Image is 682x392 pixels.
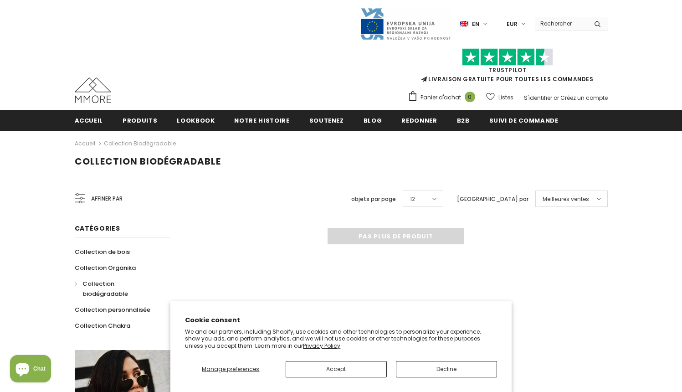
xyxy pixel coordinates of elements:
[75,302,150,318] a: Collection personnalisée
[524,94,552,102] a: S'identifier
[560,94,608,102] a: Créez un compte
[75,116,103,125] span: Accueil
[7,355,54,385] inbox-online-store-chat: Shopify online store chat
[75,244,130,260] a: Collection de bois
[457,116,470,125] span: B2B
[309,110,344,130] a: soutenez
[351,195,396,204] label: objets par page
[202,365,259,373] span: Manage preferences
[75,276,160,302] a: Collection biodégradable
[104,139,176,147] a: Collection biodégradable
[75,260,136,276] a: Collection Organika
[75,138,95,149] a: Accueil
[123,110,157,130] a: Produits
[410,195,415,204] span: 12
[82,279,128,298] span: Collection biodégradable
[472,20,479,29] span: en
[396,361,497,377] button: Decline
[185,315,497,325] h2: Cookie consent
[75,305,150,314] span: Collection personnalisée
[177,116,215,125] span: Lookbook
[462,48,553,66] img: Faites confiance aux étoiles pilotes
[286,361,387,377] button: Accept
[489,116,559,125] span: Suivi de commande
[177,110,215,130] a: Lookbook
[234,110,289,130] a: Notre histoire
[489,66,527,74] a: TrustPilot
[309,116,344,125] span: soutenez
[75,318,130,334] a: Collection Chakra
[303,342,340,350] a: Privacy Policy
[554,94,559,102] span: or
[75,321,130,330] span: Collection Chakra
[498,93,513,102] span: Listes
[507,20,518,29] span: EUR
[364,116,382,125] span: Blog
[360,20,451,27] a: Javni Razpis
[75,224,120,233] span: Catégories
[360,7,451,41] img: Javni Razpis
[465,92,475,102] span: 0
[489,110,559,130] a: Suivi de commande
[543,195,589,204] span: Meilleures ventes
[185,361,276,377] button: Manage preferences
[123,116,157,125] span: Produits
[420,93,461,102] span: Panier d'achat
[457,110,470,130] a: B2B
[457,195,528,204] label: [GEOGRAPHIC_DATA] par
[75,248,130,256] span: Collection de bois
[408,91,480,104] a: Panier d'achat 0
[234,116,289,125] span: Notre histoire
[486,89,513,105] a: Listes
[535,17,587,30] input: Search Site
[91,194,123,204] span: Affiner par
[75,77,111,103] img: Cas MMORE
[75,110,103,130] a: Accueil
[460,20,468,28] img: i-lang-1.png
[408,52,608,83] span: LIVRAISON GRATUITE POUR TOUTES LES COMMANDES
[75,263,136,272] span: Collection Organika
[401,110,437,130] a: Redonner
[364,110,382,130] a: Blog
[185,328,497,350] p: We and our partners, including Shopify, use cookies and other technologies to personalize your ex...
[401,116,437,125] span: Redonner
[75,155,221,168] span: Collection biodégradable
